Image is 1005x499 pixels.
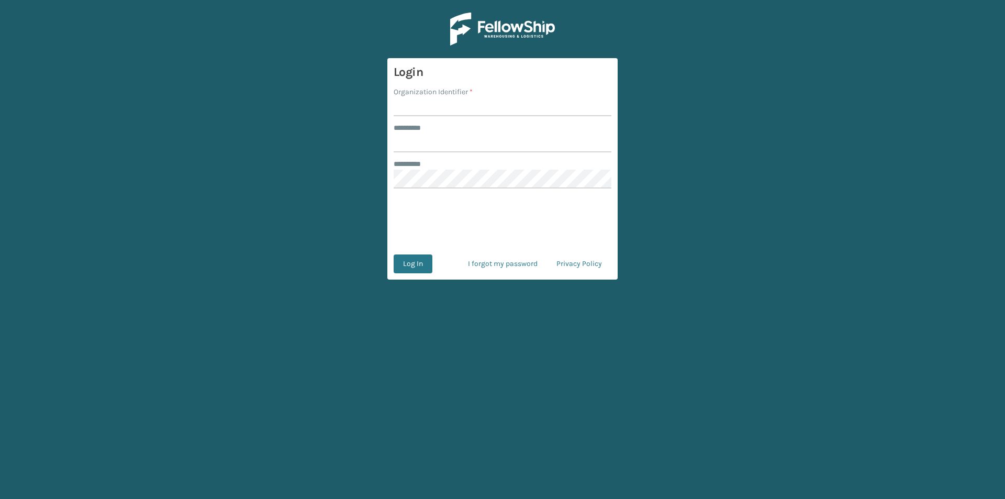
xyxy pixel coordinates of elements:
[459,254,547,273] a: I forgot my password
[450,13,555,46] img: Logo
[394,86,473,97] label: Organization Identifier
[547,254,611,273] a: Privacy Policy
[394,254,432,273] button: Log In
[394,64,611,80] h3: Login
[423,201,582,242] iframe: reCAPTCHA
